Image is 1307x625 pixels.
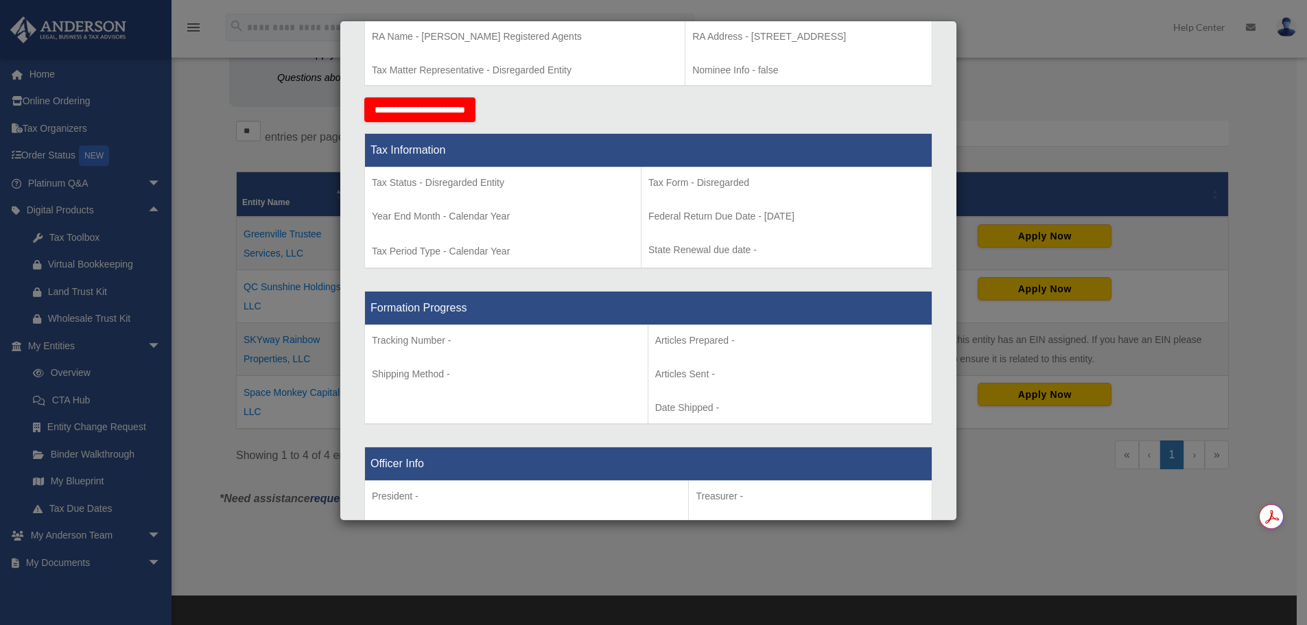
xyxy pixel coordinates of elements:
[648,208,925,225] p: Federal Return Due Date - [DATE]
[372,208,634,225] p: Year End Month - Calendar Year
[372,28,678,45] p: RA Name - [PERSON_NAME] Registered Agents
[372,366,641,383] p: Shipping Method -
[372,62,678,79] p: Tax Matter Representative - Disregarded Entity
[372,488,681,505] p: President -
[648,241,925,259] p: State Renewal due date -
[365,447,932,480] th: Officer Info
[655,399,925,416] p: Date Shipped -
[648,174,925,191] p: Tax Form - Disregarded
[372,174,634,191] p: Tax Status - Disregarded Entity
[692,62,925,79] p: Nominee Info - false
[696,488,925,505] p: Treasurer -
[365,167,641,269] td: Tax Period Type - Calendar Year
[365,134,932,167] th: Tax Information
[655,366,925,383] p: Articles Sent -
[372,332,641,349] p: Tracking Number -
[365,292,932,325] th: Formation Progress
[692,28,925,45] p: RA Address - [STREET_ADDRESS]
[655,332,925,349] p: Articles Prepared -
